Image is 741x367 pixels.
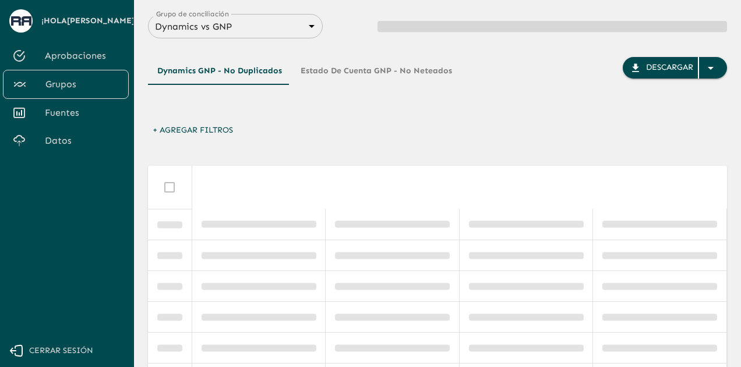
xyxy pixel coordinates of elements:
a: Grupos [3,70,129,99]
a: Datos [3,127,129,155]
img: avatar [11,16,31,25]
div: Tipos de Movimientos [148,57,461,85]
span: Grupos [45,77,119,91]
a: Aprobaciones [3,42,129,70]
button: Estado de Cuenta GNP - No Neteados [291,57,461,85]
span: Cerrar sesión [29,344,93,358]
button: Descargar [623,57,727,79]
button: + Agregar Filtros [148,120,238,141]
span: ¡Hola [PERSON_NAME] ! [41,14,137,28]
div: Dynamics vs GNP [148,18,323,35]
span: Datos [45,134,119,148]
a: Fuentes [3,99,129,127]
label: Grupo de conciliación [156,9,229,19]
button: Dynamics GNP - No Duplicados [148,57,291,85]
span: Aprobaciones [45,49,119,63]
span: Fuentes [45,106,119,120]
div: Descargar [646,60,693,75]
